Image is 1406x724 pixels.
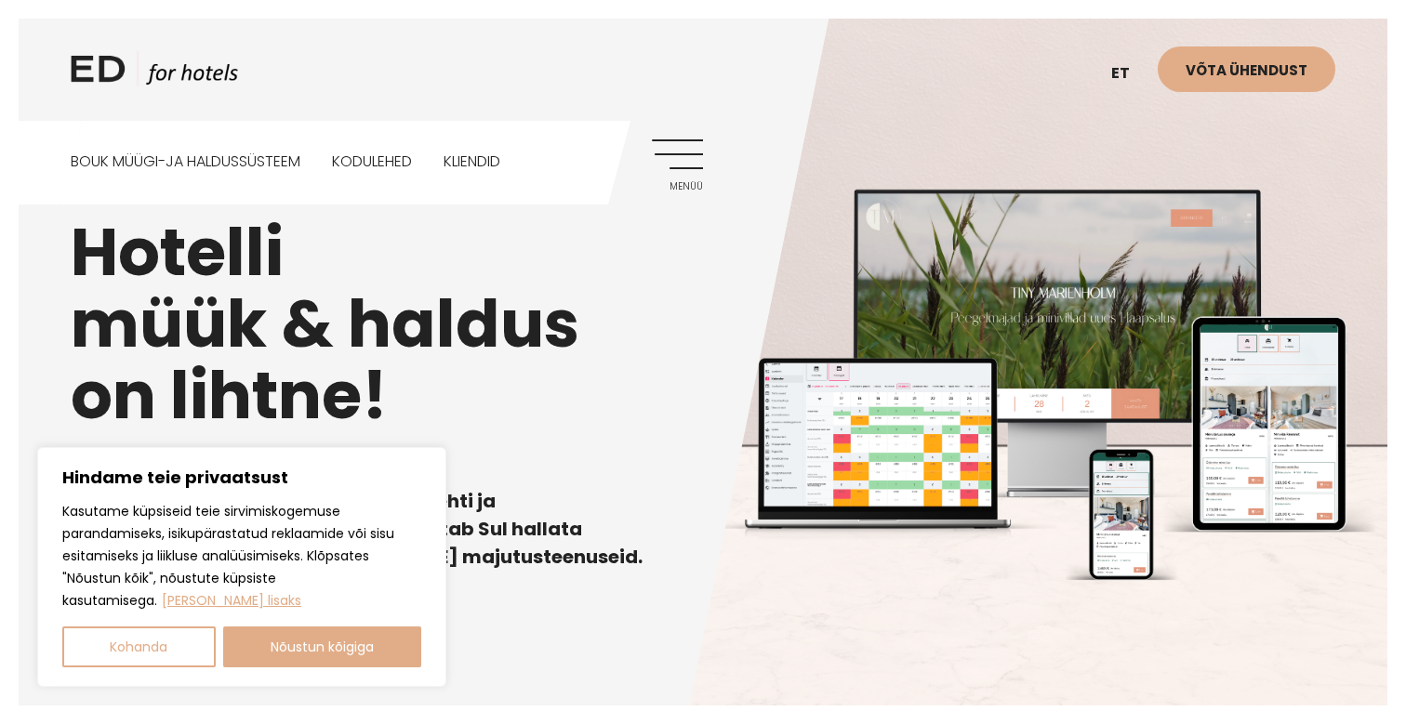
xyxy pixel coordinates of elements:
[161,590,302,611] a: Loe lisaks
[62,467,421,489] p: Hindame teie privaatsust
[652,139,703,191] a: Menüü
[444,121,500,204] a: Kliendid
[1102,51,1158,97] a: et
[332,121,412,204] a: Kodulehed
[71,217,1335,431] h1: Hotelli müük & haldus on lihtne!
[652,181,703,192] span: Menüü
[62,626,216,667] button: Kohanda
[223,626,422,667] button: Nõustun kõigiga
[71,51,238,98] a: ED HOTELS
[1158,46,1335,92] a: Võta ühendust
[71,121,300,204] a: BOUK MÜÜGI-JA HALDUSSÜSTEEM
[62,500,421,612] p: Kasutame küpsiseid teie sirvimiskogemuse parandamiseks, isikupärastatud reklaamide või sisu esita...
